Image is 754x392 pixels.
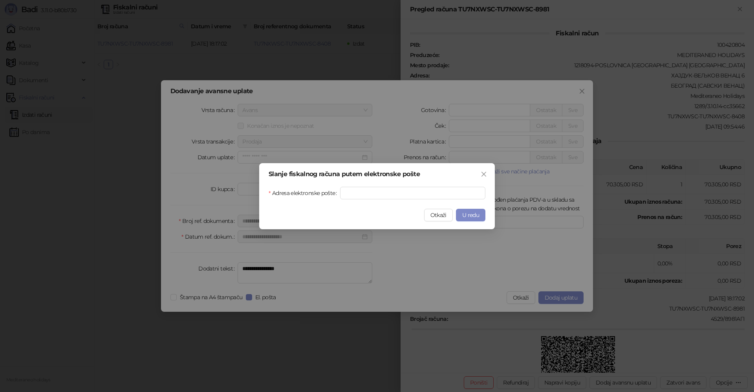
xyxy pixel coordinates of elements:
[424,209,453,221] button: Otkaži
[456,209,485,221] button: U redu
[269,171,485,177] div: Slanje fiskalnog računa putem elektronske pošte
[340,187,485,199] input: Adresa elektronske pošte
[462,212,479,219] span: U redu
[478,171,490,177] span: Zatvori
[478,168,490,180] button: Close
[269,187,340,199] label: Adresa elektronske pošte
[430,212,447,219] span: Otkaži
[481,171,487,177] span: close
